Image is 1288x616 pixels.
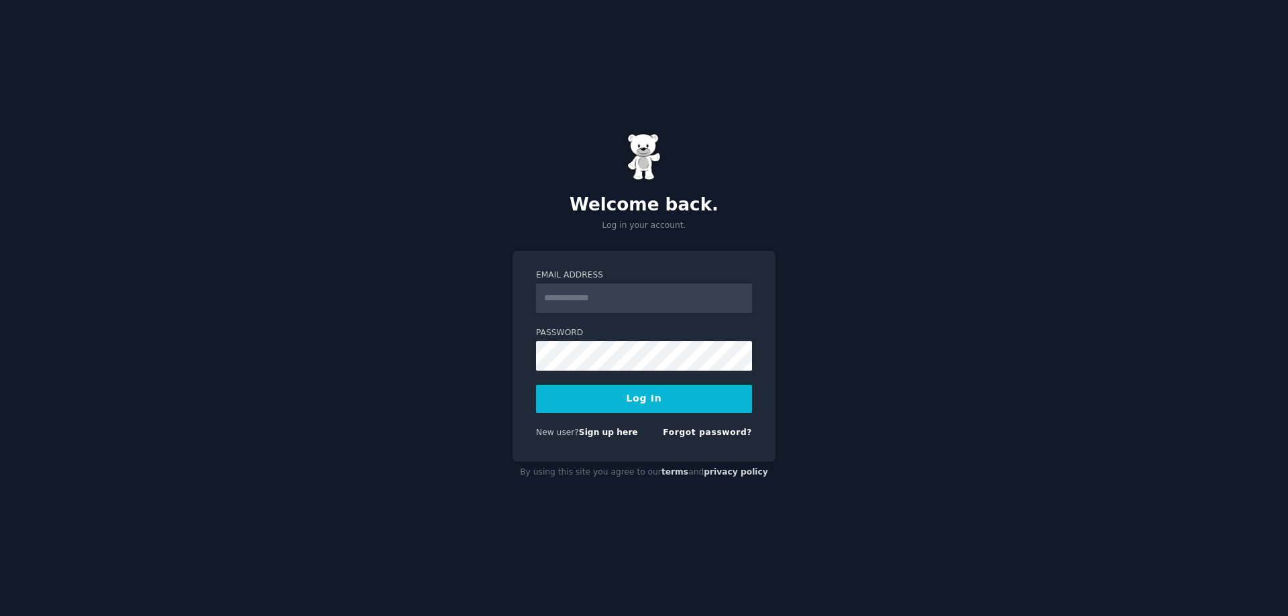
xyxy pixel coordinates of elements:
a: privacy policy [704,467,768,477]
label: Email Address [536,269,752,282]
span: New user? [536,428,579,437]
a: terms [661,467,688,477]
label: Password [536,327,752,339]
a: Forgot password? [663,428,752,437]
p: Log in your account. [513,220,775,232]
div: By using this site you agree to our and [513,462,775,483]
a: Sign up here [579,428,638,437]
img: Gummy Bear [627,133,661,180]
button: Log In [536,385,752,413]
h2: Welcome back. [513,194,775,216]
